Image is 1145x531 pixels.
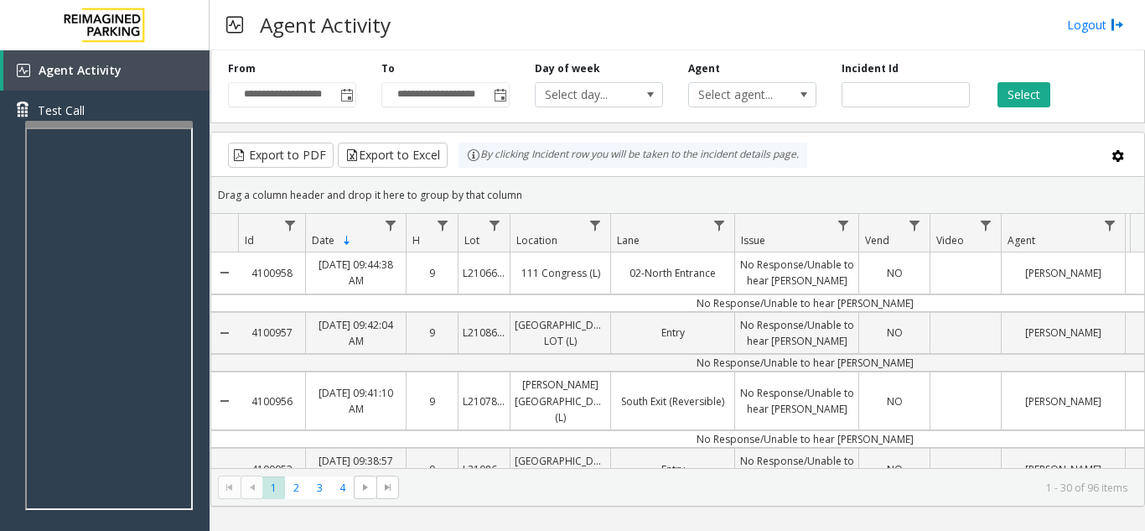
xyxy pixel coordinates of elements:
a: 9 [407,457,458,482]
a: [GEOGRAPHIC_DATA] LOT (L) [510,313,610,353]
div: Data table [211,214,1144,468]
label: Agent [688,61,720,76]
button: Export to Excel [338,143,448,168]
h3: Agent Activity [251,4,399,45]
a: South Exit (Reversible) [611,389,734,414]
a: No Response/Unable to hear [PERSON_NAME] [735,313,858,353]
a: Id Filter Menu [279,214,302,237]
label: Incident Id [842,61,899,76]
span: Id [245,233,254,247]
div: Drag a column header and drop it here to group by that column [211,180,1144,210]
span: Vend [865,233,889,247]
span: Sortable [340,234,354,247]
img: pageIcon [226,4,243,45]
a: [GEOGRAPHIC_DATA] LOT (L) [510,449,610,489]
kendo-pager-info: 1 - 30 of 96 items [409,481,1127,495]
label: To [381,61,395,76]
span: Page 4 [331,476,354,499]
a: 4100958 [238,261,305,285]
span: Lot [464,233,479,247]
div: By clicking Incident row you will be taken to the incident details page. [459,143,807,168]
a: Lane Filter Menu [708,214,731,237]
span: Go to the last page [381,481,395,494]
a: L21086905 [459,457,510,482]
span: Go to the next page [359,481,372,494]
img: 'icon' [17,64,30,77]
button: Select [997,82,1050,107]
span: NO [887,266,903,280]
a: Vend Filter Menu [904,214,926,237]
span: Page 2 [285,476,308,499]
span: NO [887,394,903,409]
img: infoIcon.svg [467,148,480,162]
span: Date [312,233,334,247]
a: [PERSON_NAME] [1002,320,1125,345]
a: Agent Activity [3,50,210,91]
a: Collapse Details [211,246,238,299]
a: 9 [407,389,458,414]
a: Agent Filter Menu [1099,214,1122,237]
a: 4100956 [238,389,305,414]
a: H Filter Menu [432,214,454,237]
a: [DATE] 09:42:04 AM [306,313,406,353]
a: 4100957 [238,320,305,345]
a: No Response/Unable to hear [PERSON_NAME] [735,449,858,489]
a: [PERSON_NAME] [1002,261,1125,285]
a: Video Filter Menu [975,214,997,237]
a: NO [859,261,930,285]
span: Lane [617,233,640,247]
a: No Response/Unable to hear [PERSON_NAME] [735,381,858,421]
label: Day of week [535,61,600,76]
span: Issue [741,233,765,247]
a: [PERSON_NAME] [1002,389,1125,414]
span: Agent Activity [39,62,122,78]
a: [DATE] 09:44:38 AM [306,252,406,293]
a: NO [859,457,930,482]
a: Date Filter Menu [380,214,402,237]
a: [PERSON_NAME] [1002,457,1125,482]
a: Collapse Details [211,306,238,360]
span: Select day... [536,83,637,107]
a: Location Filter Menu [584,214,607,237]
span: Go to the last page [376,476,399,499]
span: Location [516,233,557,247]
span: Page 3 [308,476,331,499]
span: H [412,233,420,247]
span: NO [887,325,903,340]
span: Go to the next page [354,476,376,499]
span: Select agent... [689,83,790,107]
a: NO [859,389,930,414]
a: 111 Congress (L) [510,261,610,285]
label: From [228,61,256,76]
a: [DATE] 09:38:57 AM [306,449,406,489]
a: Issue Filter Menu [832,214,855,237]
span: Toggle popup [337,83,355,107]
a: 9 [407,261,458,285]
a: Entry [611,457,734,482]
a: 4100953 [238,457,305,482]
a: NO [859,320,930,345]
a: Logout [1067,16,1124,34]
span: Agent [1008,233,1035,247]
a: 02-North Entrance [611,261,734,285]
a: No Response/Unable to hear [PERSON_NAME] [735,252,858,293]
span: Video [936,233,964,247]
a: [DATE] 09:41:10 AM [306,381,406,421]
span: Test Call [38,102,85,119]
a: L21078900 [459,389,510,414]
img: logout [1111,16,1124,34]
a: 9 [407,320,458,345]
span: Page 1 [262,476,285,499]
span: Toggle popup [490,83,509,107]
a: L21066000 [459,261,510,285]
a: [PERSON_NAME][GEOGRAPHIC_DATA] (L) [510,372,610,429]
a: Entry [611,320,734,345]
a: L21086905 [459,320,510,345]
a: Collapse Details [211,366,238,436]
span: NO [887,462,903,476]
a: Lot Filter Menu [484,214,506,237]
button: Export to PDF [228,143,334,168]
